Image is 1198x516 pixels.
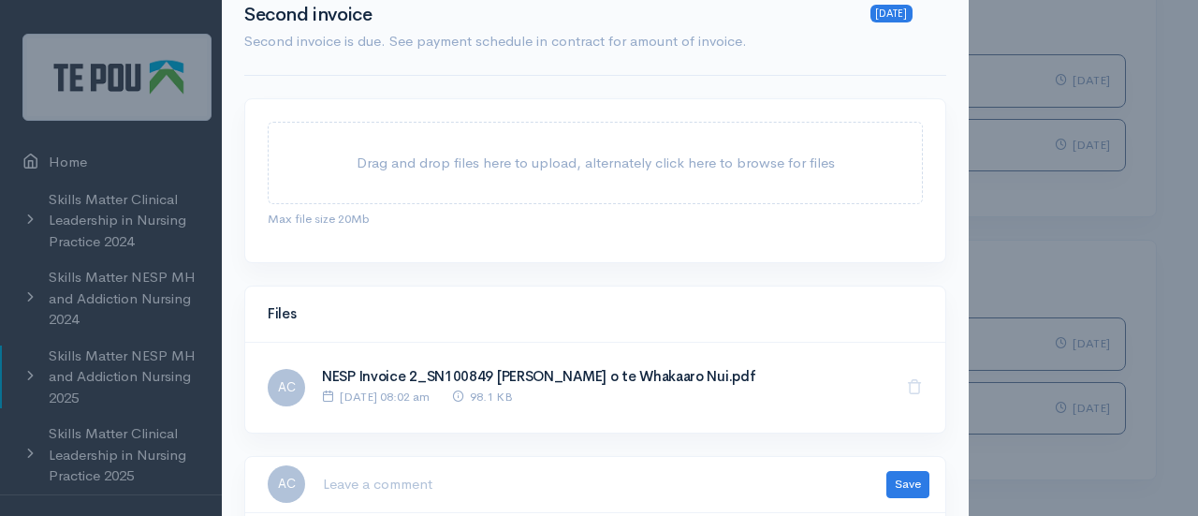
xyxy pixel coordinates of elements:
[322,387,430,406] div: [DATE] 08:02 am
[268,465,305,503] span: AC
[244,31,913,52] p: Second invoice is due. See payment schedule in contract for amount of invoice.
[870,5,913,22] div: [DATE]
[268,306,923,322] h4: Files
[430,387,513,406] div: 98.1 KB
[268,369,305,406] span: AC
[886,471,929,498] button: Save
[322,367,755,385] a: NESP Invoice 2_SN100849 [PERSON_NAME] o te Whakaaro Nui.pdf
[268,204,923,229] div: Max file size 20Mb
[357,154,835,171] span: Drag and drop files here to upload, alternately click here to browse for files
[244,5,913,25] h2: Second invoice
